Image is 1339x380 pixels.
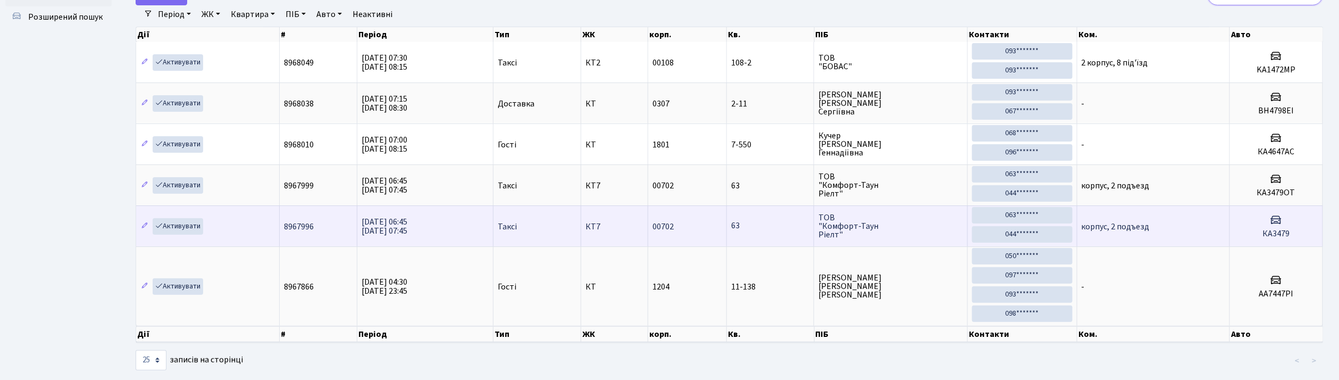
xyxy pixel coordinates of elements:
[498,222,517,231] span: Таксі
[280,27,357,42] th: #
[284,221,314,233] span: 8967996
[1082,221,1150,233] span: корпус, 2 подъезд
[1234,229,1318,239] h5: КА3479
[1082,281,1085,293] span: -
[493,27,581,42] th: Тип
[648,326,727,342] th: корп.
[968,27,1077,42] th: Контакти
[818,274,963,299] span: [PERSON_NAME] [PERSON_NAME] [PERSON_NAME]
[818,90,963,116] span: [PERSON_NAME] [PERSON_NAME] Сергіївна
[585,181,643,190] span: КТ7
[498,283,516,291] span: Гості
[136,27,280,42] th: Дії
[652,98,669,110] span: 0307
[1234,65,1318,75] h5: KA1472MP
[357,27,493,42] th: Період
[1082,57,1148,69] span: 2 корпус, 8 під'їзд
[498,59,517,67] span: Таксі
[362,216,407,237] span: [DATE] 06:45 [DATE] 07:45
[362,175,407,196] span: [DATE] 06:45 [DATE] 07:45
[585,222,643,231] span: КТ7
[727,326,814,342] th: Кв.
[153,177,203,194] a: Активувати
[498,100,534,108] span: Доставка
[652,139,669,151] span: 1801
[362,52,407,73] span: [DATE] 07:30 [DATE] 08:15
[585,100,643,108] span: КТ
[153,218,203,235] a: Активувати
[731,181,809,190] span: 63
[284,139,314,151] span: 8968010
[153,54,203,71] a: Активувати
[197,5,224,23] a: ЖК
[280,326,357,342] th: #
[585,283,643,291] span: КТ
[1234,188,1318,198] h5: КА3479ОТ
[357,326,493,342] th: Період
[1082,180,1150,192] span: корпус, 2 подъезд
[731,283,809,291] span: 11-138
[5,6,112,28] a: Розширений пошук
[153,278,203,295] a: Активувати
[281,5,310,23] a: ПІБ
[312,5,346,23] a: Авто
[136,350,243,370] label: записів на сторінці
[1234,289,1318,299] h5: АА7447РІ
[28,11,103,23] span: Розширений пошук
[652,221,674,233] span: 00702
[284,281,314,293] span: 8967866
[154,5,195,23] a: Період
[284,180,314,192] span: 8967999
[284,98,314,110] span: 8968038
[348,5,397,23] a: Неактивні
[815,27,968,42] th: ПІБ
[1230,27,1323,42] th: Авто
[284,57,314,69] span: 8968049
[1230,326,1323,342] th: Авто
[1082,139,1085,151] span: -
[648,27,727,42] th: корп.
[1082,98,1085,110] span: -
[498,181,517,190] span: Таксі
[818,54,963,71] span: ТОВ "БОВАС"
[136,326,280,342] th: Дії
[815,326,968,342] th: ПІБ
[818,213,963,239] span: ТОВ "Комфорт-Таун Ріелт"
[731,222,809,231] span: 63
[652,57,674,69] span: 00108
[493,326,581,342] th: Тип
[1077,326,1230,342] th: Ком.
[362,93,407,114] span: [DATE] 07:15 [DATE] 08:30
[652,281,669,293] span: 1204
[227,5,279,23] a: Квартира
[652,180,674,192] span: 00702
[362,276,407,297] span: [DATE] 04:30 [DATE] 23:45
[731,59,809,67] span: 108-2
[731,100,809,108] span: 2-11
[153,95,203,112] a: Активувати
[581,326,648,342] th: ЖК
[362,134,407,155] span: [DATE] 07:00 [DATE] 08:15
[1234,147,1318,157] h5: КА4647АС
[581,27,648,42] th: ЖК
[585,59,643,67] span: КТ2
[818,172,963,198] span: ТОВ "Комфорт-Таун Ріелт"
[1077,27,1230,42] th: Ком.
[498,141,516,149] span: Гості
[727,27,814,42] th: Кв.
[731,141,809,149] span: 7-550
[968,326,1077,342] th: Контакти
[585,141,643,149] span: КТ
[818,131,963,157] span: Кучер [PERSON_NAME] Геннадіївна
[153,136,203,153] a: Активувати
[136,350,166,370] select: записів на сторінці
[1234,106,1318,116] h5: ВН4798ЕІ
